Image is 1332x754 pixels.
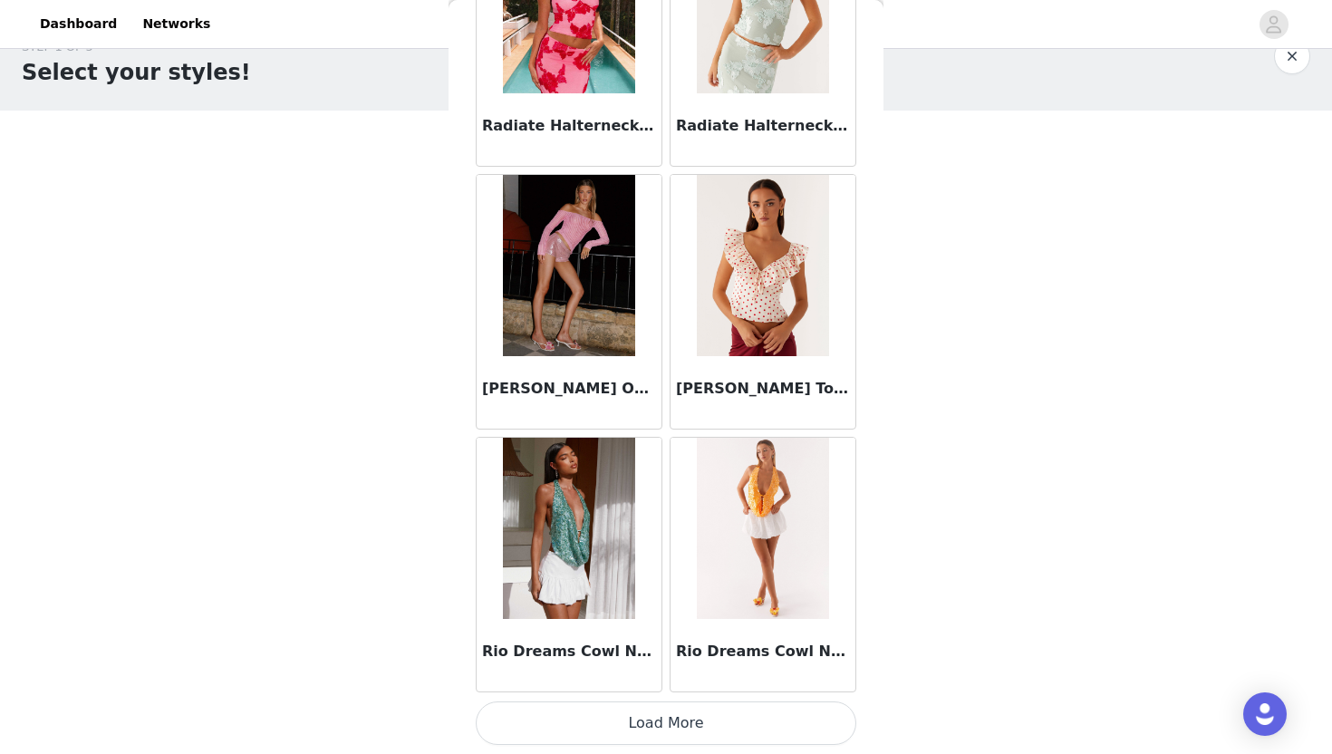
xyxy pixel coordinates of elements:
[482,378,656,400] h3: [PERSON_NAME] Off Shoulder Long Sleeve Top - Pink
[482,641,656,662] h3: Rio Dreams Cowl Neck Halter Top - Green
[1265,10,1282,39] div: avatar
[482,115,656,137] h3: Radiate Halterneck Top - Pink
[676,115,850,137] h3: Radiate Halterneck Top - Sage
[503,438,634,619] img: Rio Dreams Cowl Neck Halter Top - Green
[503,175,634,356] img: Raquel Off Shoulder Long Sleeve Top - Pink
[697,438,828,619] img: Rio Dreams Cowl Neck Halter Top - Orange
[676,641,850,662] h3: Rio Dreams Cowl Neck Halter Top - Orange
[22,56,251,89] h1: Select your styles!
[476,701,856,745] button: Load More
[1243,692,1287,736] div: Open Intercom Messenger
[29,4,128,44] a: Dashboard
[676,378,850,400] h3: [PERSON_NAME] Top - Red Polka Dot
[131,4,221,44] a: Networks
[697,175,828,356] img: Regan Ruffle Top - Red Polka Dot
